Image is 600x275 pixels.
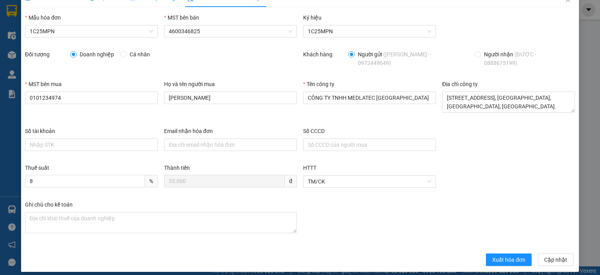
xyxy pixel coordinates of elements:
[358,51,430,66] span: ([PERSON_NAME] - 0972449649)
[544,255,567,264] span: Cập nhật
[127,50,153,59] span: Cá nhân
[77,50,117,59] span: Doanh nghiệp
[303,138,436,151] input: Số CCCD
[30,25,153,37] span: 1C25MPN
[164,138,297,151] input: Email nhận hóa đơn
[25,165,49,171] label: Thuế suất
[25,212,297,233] textarea: Ghi chú đơn hàng Ghi chú cho kế toán
[308,25,431,37] span: 1C25MPN
[25,92,158,104] input: MST bên mua
[492,255,525,264] span: Xuất hóa đơn
[303,81,334,87] label: Tên công ty
[164,92,297,104] input: Họ và tên người mua
[25,128,55,134] label: Số tài khoản
[442,92,575,113] textarea: Địa chỉ công ty
[25,175,145,187] input: Thuế suất
[303,128,325,134] label: Số CCCD
[25,201,73,208] label: Ghi chú cho kế toán
[355,50,465,67] span: Người gửi
[538,253,573,266] button: Cập nhật
[486,253,532,266] button: Xuất hóa đơn
[303,51,332,58] label: Khách hàng
[25,81,62,87] label: MST bên mua
[164,14,199,21] label: MST bên bán
[442,81,478,87] label: Địa chỉ công ty
[145,175,158,187] span: %
[308,176,431,187] span: TM/CK
[164,165,190,171] label: Thành tiền
[481,50,572,67] span: Người nhận
[303,92,436,104] input: Tên công ty
[164,81,215,87] label: Họ và tên người mua
[25,138,158,151] input: Số tài khoản
[303,14,321,21] label: Ký hiệu
[25,51,50,58] label: Đối tượng
[25,14,61,21] label: Mẫu hóa đơn
[164,128,213,134] label: Email nhận hóa đơn
[303,165,316,171] label: HTTT
[169,25,292,37] span: 4600346825
[285,175,297,187] span: đ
